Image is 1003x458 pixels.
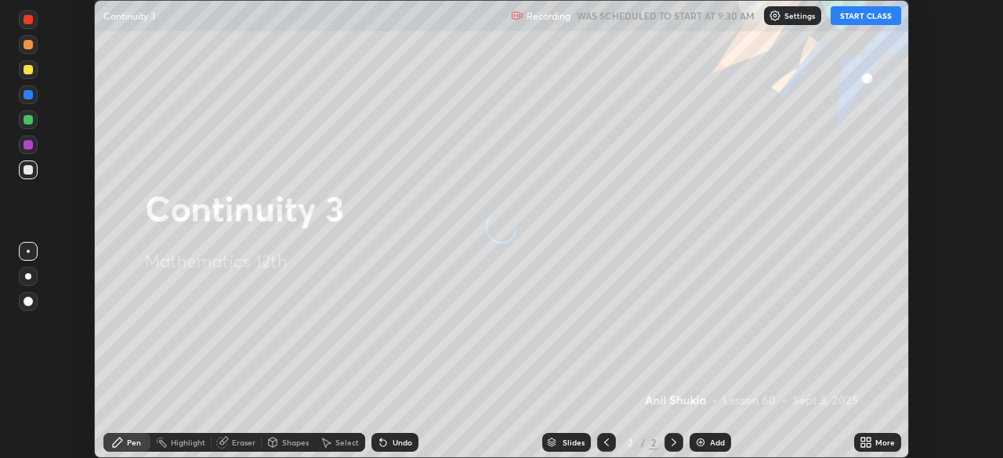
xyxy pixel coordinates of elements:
img: recording.375f2c34.svg [511,9,523,22]
button: START CLASS [831,6,901,25]
div: Select [335,438,359,446]
h5: WAS SCHEDULED TO START AT 9:30 AM [577,9,755,23]
div: Highlight [171,438,205,446]
img: add-slide-button [694,436,707,449]
img: class-settings-icons [769,9,781,22]
div: Eraser [232,438,255,446]
p: Continuity 3 [103,9,156,22]
div: Slides [563,438,585,446]
div: Pen [127,438,141,446]
div: Undo [393,438,412,446]
div: 2 [649,435,658,449]
div: Shapes [282,438,309,446]
div: / [641,438,646,447]
div: More [875,438,895,446]
div: Add [710,438,725,446]
p: Recording [527,10,570,22]
div: 2 [622,438,638,447]
p: Settings [784,12,815,20]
